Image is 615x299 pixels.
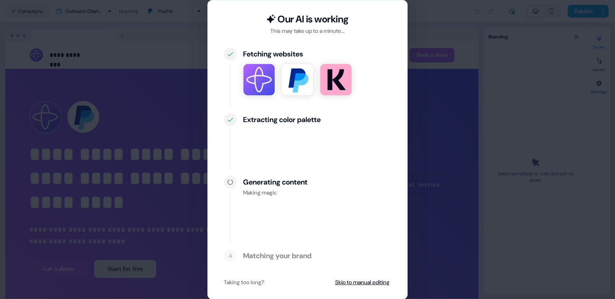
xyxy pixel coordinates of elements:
div: Making magic [243,189,391,197]
div: Extracting color palette [243,115,391,124]
div: Taking too long? [224,278,264,286]
div: Our AI is working [277,13,349,25]
div: Fetching websites [243,49,391,59]
div: Matching your brand [243,251,391,261]
div: This may take up to a minute... [270,27,345,35]
div: 4 [229,252,232,260]
button: Skip to manual editing [334,275,391,289]
div: Generating content [243,177,391,187]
